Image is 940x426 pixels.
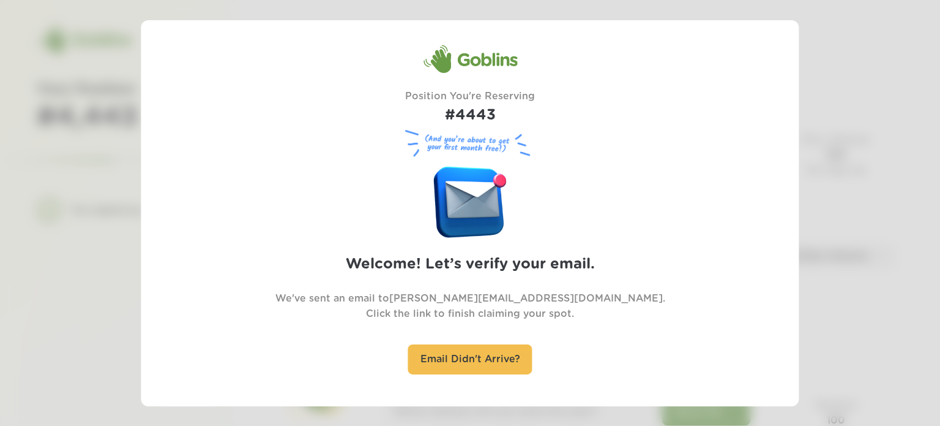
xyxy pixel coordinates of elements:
figure: (And you’re about to get your first month free!) [400,127,540,161]
h1: #4443 [405,104,535,127]
div: Goblins [423,44,517,74]
div: Email Didn't Arrive? [408,344,532,375]
h2: Welcome! Let’s verify your email. [346,253,595,276]
p: We've sent an email to [PERSON_NAME][EMAIL_ADDRESS][DOMAIN_NAME] . Click the link to finish claim... [275,291,665,322]
div: Position You're Reserving [405,89,535,127]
